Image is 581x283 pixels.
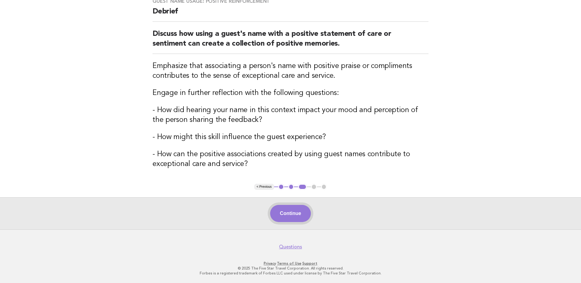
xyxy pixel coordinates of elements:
h2: Debrief [153,7,428,22]
button: < Previous [254,184,274,190]
h3: - How might this skill influence the guest experience? [153,132,428,142]
h3: - How can the positive associations created by using guest names contribute to exceptional care a... [153,149,428,169]
a: Terms of Use [277,261,301,266]
a: Questions [279,244,302,250]
button: 2 [288,184,294,190]
h3: Emphasize that associating a person's name with positive praise or compliments contributes to the... [153,61,428,81]
h3: - How did hearing your name in this context impact your mood and perception of the person sharing... [153,105,428,125]
button: 1 [278,184,284,190]
h2: Discuss how using a guest's name with a positive statement of care or sentiment can create a coll... [153,29,428,54]
button: 3 [298,184,307,190]
a: Support [302,261,317,266]
p: © 2025 The Five Star Travel Corporation. All rights reserved. [103,266,478,271]
p: · · [103,261,478,266]
p: Forbes is a registered trademark of Forbes LLC used under license by The Five Star Travel Corpora... [103,271,478,276]
button: Continue [270,205,311,222]
h3: Engage in further reflection with the following questions: [153,88,428,98]
a: Privacy [264,261,276,266]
